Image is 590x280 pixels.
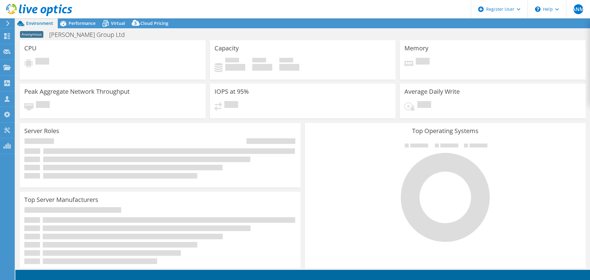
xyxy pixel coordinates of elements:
[69,20,96,26] span: Performance
[46,31,134,38] h1: [PERSON_NAME] Group Ltd
[111,20,125,26] span: Virtual
[24,88,130,95] h3: Peak Aggregate Network Throughput
[535,6,541,12] svg: \n
[252,64,272,71] h4: 0 GiB
[417,101,431,109] span: Pending
[404,88,460,95] h3: Average Daily Write
[225,58,239,64] span: Used
[225,64,245,71] h4: 0 GiB
[35,58,49,66] span: Pending
[279,64,299,71] h4: 0 GiB
[36,101,50,109] span: Pending
[573,4,583,14] span: ANM
[24,45,37,52] h3: CPU
[252,58,266,64] span: Free
[309,128,581,134] h3: Top Operating Systems
[214,45,239,52] h3: Capacity
[140,20,168,26] span: Cloud Pricing
[24,128,59,134] h3: Server Roles
[416,58,430,66] span: Pending
[214,88,249,95] h3: IOPS at 95%
[26,20,53,26] span: Environment
[224,101,238,109] span: Pending
[404,45,428,52] h3: Memory
[279,58,293,64] span: Total
[20,31,43,38] span: Anonymous
[24,196,98,203] h3: Top Server Manufacturers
